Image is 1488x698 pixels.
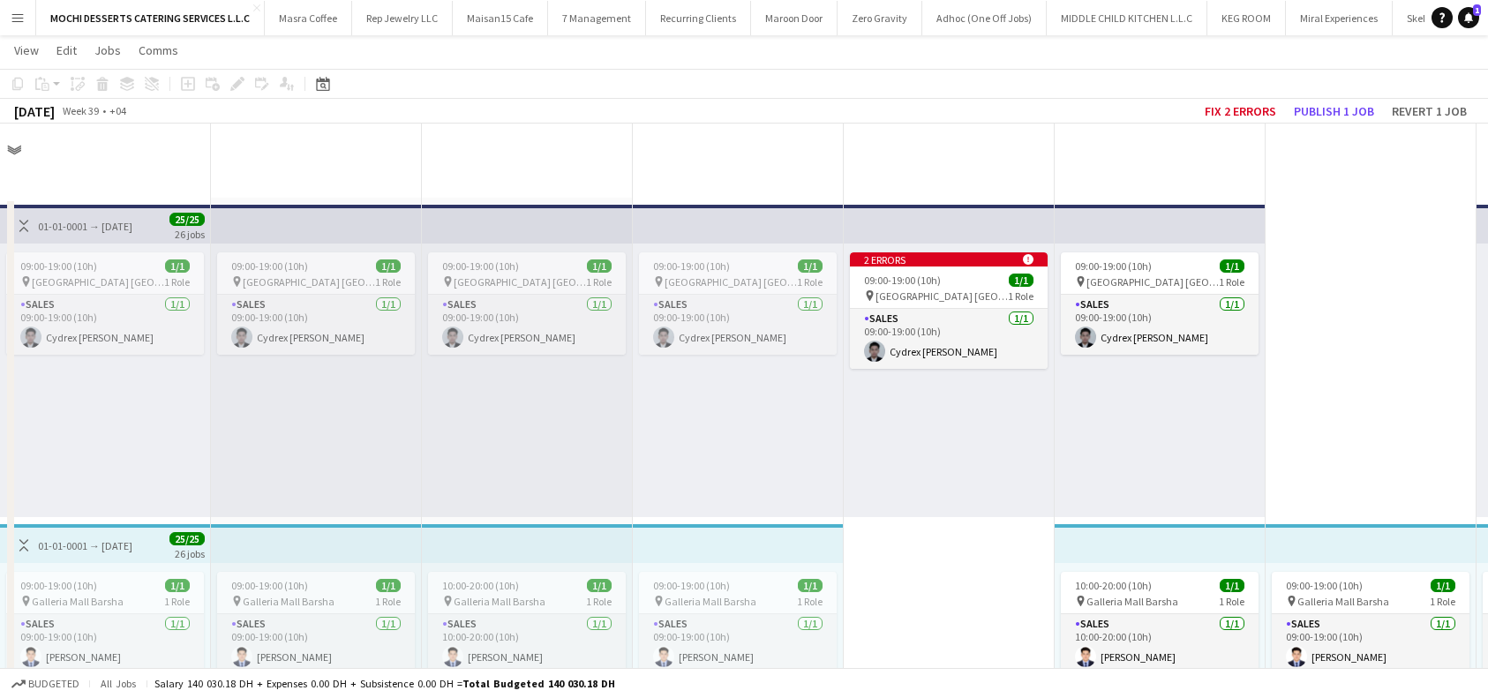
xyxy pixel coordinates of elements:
[587,579,612,592] span: 1/1
[1075,259,1152,273] span: 09:00-19:00 (10h)
[454,595,545,608] span: Galleria Mall Barsha
[646,1,751,35] button: Recurring Clients
[922,1,1047,35] button: Adhoc (One Off Jobs)
[586,275,612,289] span: 1 Role
[1219,275,1244,289] span: 1 Role
[217,572,415,674] app-job-card: 09:00-19:00 (10h)1/1 Galleria Mall Barsha1 RoleSales1/109:00-19:00 (10h)[PERSON_NAME]
[217,252,415,355] app-job-card: 09:00-19:00 (10h)1/1 [GEOGRAPHIC_DATA] [GEOGRAPHIC_DATA]1 RoleSales1/109:00-19:00 (10h)Cydrex [PE...
[165,259,190,273] span: 1/1
[28,678,79,690] span: Budgeted
[428,572,626,674] app-job-card: 10:00-20:00 (10h)1/1 Galleria Mall Barsha1 RoleSales1/110:00-20:00 (10h)[PERSON_NAME]
[797,595,823,608] span: 1 Role
[20,579,97,592] span: 09:00-19:00 (10h)
[798,579,823,592] span: 1/1
[14,102,55,120] div: [DATE]
[164,275,190,289] span: 1 Role
[6,572,204,674] app-job-card: 09:00-19:00 (10h)1/1 Galleria Mall Barsha1 RoleSales1/109:00-19:00 (10h)[PERSON_NAME]
[32,595,124,608] span: Galleria Mall Barsha
[49,39,84,62] a: Edit
[1009,274,1033,287] span: 1/1
[797,275,823,289] span: 1 Role
[1061,252,1259,355] app-job-card: 09:00-19:00 (10h)1/1 [GEOGRAPHIC_DATA] [GEOGRAPHIC_DATA]1 RoleSales1/109:00-19:00 (10h)Cydrex [PE...
[838,1,922,35] button: Zero Gravity
[751,1,838,35] button: Maroon Door
[1473,4,1481,16] span: 1
[1220,259,1244,273] span: 1/1
[442,259,519,273] span: 09:00-19:00 (10h)
[442,579,519,592] span: 10:00-20:00 (10h)
[375,595,401,608] span: 1 Role
[1272,572,1469,674] app-job-card: 09:00-19:00 (10h)1/1 Galleria Mall Barsha1 RoleSales1/109:00-19:00 (10h)[PERSON_NAME]
[58,104,102,117] span: Week 39
[169,532,205,545] span: 25/25
[175,226,205,241] div: 26 jobs
[798,259,823,273] span: 1/1
[1385,100,1474,123] button: Revert 1 job
[653,579,730,592] span: 09:00-19:00 (10h)
[454,275,586,289] span: [GEOGRAPHIC_DATA] [GEOGRAPHIC_DATA]
[428,252,626,355] app-job-card: 09:00-19:00 (10h)1/1 [GEOGRAPHIC_DATA] [GEOGRAPHIC_DATA]1 RoleSales1/109:00-19:00 (10h)Cydrex [PE...
[1207,1,1286,35] button: KEG ROOM
[20,259,97,273] span: 09:00-19:00 (10h)
[639,614,837,674] app-card-role: Sales1/109:00-19:00 (10h)[PERSON_NAME]
[164,595,190,608] span: 1 Role
[217,614,415,674] app-card-role: Sales1/109:00-19:00 (10h)[PERSON_NAME]
[1287,100,1381,123] button: Publish 1 job
[665,595,756,608] span: Galleria Mall Barsha
[639,572,837,674] app-job-card: 09:00-19:00 (10h)1/1 Galleria Mall Barsha1 RoleSales1/109:00-19:00 (10h)[PERSON_NAME]
[639,252,837,355] app-job-card: 09:00-19:00 (10h)1/1 [GEOGRAPHIC_DATA] [GEOGRAPHIC_DATA]1 RoleSales1/109:00-19:00 (10h)Cydrex [PE...
[32,275,164,289] span: [GEOGRAPHIC_DATA] [GEOGRAPHIC_DATA]
[453,1,548,35] button: Maisan15 Cafe
[428,614,626,674] app-card-role: Sales1/110:00-20:00 (10h)[PERSON_NAME]
[428,295,626,355] app-card-role: Sales1/109:00-19:00 (10h)Cydrex [PERSON_NAME]
[14,42,39,58] span: View
[6,252,204,355] app-job-card: 09:00-19:00 (10h)1/1 [GEOGRAPHIC_DATA] [GEOGRAPHIC_DATA]1 RoleSales1/109:00-19:00 (10h)Cydrex [PE...
[87,39,128,62] a: Jobs
[653,259,730,273] span: 09:00-19:00 (10h)
[1075,579,1152,592] span: 10:00-20:00 (10h)
[6,295,204,355] app-card-role: Sales1/109:00-19:00 (10h)Cydrex [PERSON_NAME]
[665,275,797,289] span: [GEOGRAPHIC_DATA] [GEOGRAPHIC_DATA]
[1431,579,1455,592] span: 1/1
[231,259,308,273] span: 09:00-19:00 (10h)
[231,579,308,592] span: 09:00-19:00 (10h)
[56,42,77,58] span: Edit
[1219,595,1244,608] span: 1 Role
[132,39,185,62] a: Comms
[850,252,1048,369] app-job-card: 2 errors 09:00-19:00 (10h)1/1 [GEOGRAPHIC_DATA] [GEOGRAPHIC_DATA]1 RoleSales1/109:00-19:00 (10h)C...
[462,677,615,690] span: Total Budgeted 140 030.18 DH
[850,252,1048,266] div: 2 errors
[1458,7,1479,28] a: 1
[38,220,132,233] div: 01-01-0001 → [DATE]
[94,42,121,58] span: Jobs
[1061,295,1259,355] app-card-role: Sales1/109:00-19:00 (10h)Cydrex [PERSON_NAME]
[38,539,132,552] div: 01-01-0001 → [DATE]
[1061,572,1259,674] app-job-card: 10:00-20:00 (10h)1/1 Galleria Mall Barsha1 RoleSales1/110:00-20:00 (10h)[PERSON_NAME]
[639,295,837,355] app-card-role: Sales1/109:00-19:00 (10h)Cydrex [PERSON_NAME]
[548,1,646,35] button: 7 Management
[587,259,612,273] span: 1/1
[1086,595,1178,608] span: Galleria Mall Barsha
[1286,1,1393,35] button: Miral Experiences
[1061,614,1259,674] app-card-role: Sales1/110:00-20:00 (10h)[PERSON_NAME]
[6,614,204,674] app-card-role: Sales1/109:00-19:00 (10h)[PERSON_NAME]
[97,677,139,690] span: All jobs
[1008,289,1033,303] span: 1 Role
[1297,595,1389,608] span: Galleria Mall Barsha
[217,295,415,355] app-card-role: Sales1/109:00-19:00 (10h)Cydrex [PERSON_NAME]
[243,275,375,289] span: [GEOGRAPHIC_DATA] [GEOGRAPHIC_DATA]
[9,674,82,694] button: Budgeted
[586,595,612,608] span: 1 Role
[1086,275,1219,289] span: [GEOGRAPHIC_DATA] [GEOGRAPHIC_DATA]
[376,579,401,592] span: 1/1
